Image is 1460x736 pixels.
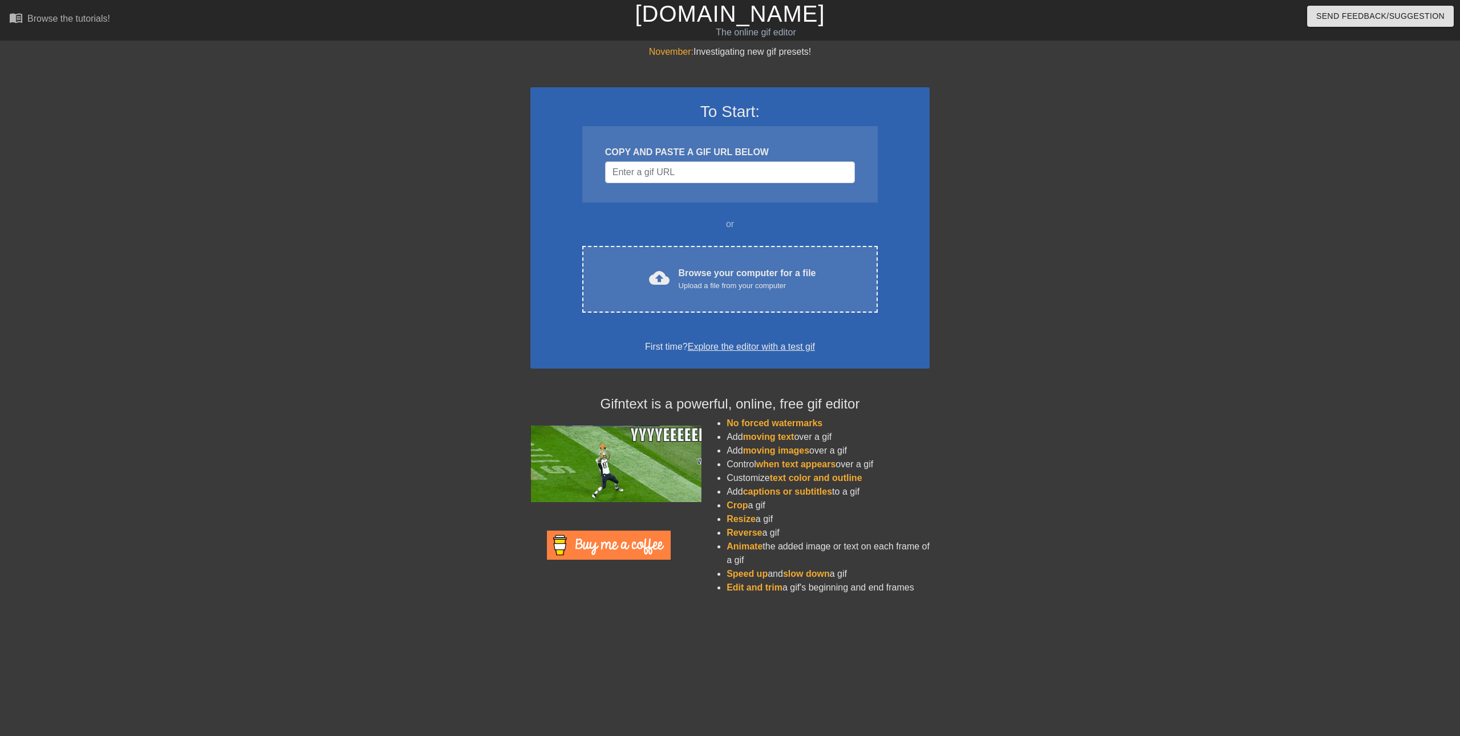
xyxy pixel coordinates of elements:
[727,430,930,444] li: Add over a gif
[727,528,762,537] span: Reverse
[605,145,855,159] div: COPY AND PASTE A GIF URL BELOW
[530,396,930,413] h4: Gifntext is a powerful, online, free gif editor
[727,458,930,471] li: Control over a gif
[727,471,930,485] li: Customize
[727,418,822,428] span: No forced watermarks
[530,45,930,59] div: Investigating new gif presets!
[679,266,816,292] div: Browse your computer for a file
[545,102,915,122] h3: To Start:
[530,426,701,502] img: football_small.gif
[743,432,794,442] span: moving text
[9,11,110,29] a: Browse the tutorials!
[727,485,930,499] li: Add to a gif
[727,500,748,510] span: Crop
[9,11,23,25] span: menu_book
[727,514,756,524] span: Resize
[727,567,930,581] li: and a gif
[605,161,855,183] input: Username
[727,583,782,592] span: Edit and trim
[727,526,930,540] li: a gif
[783,569,830,579] span: slow down
[727,541,763,551] span: Animate
[649,47,693,56] span: November:
[727,540,930,567] li: the added image or text on each frame of a gif
[688,342,815,351] a: Explore the editor with a test gif
[27,14,110,23] div: Browse the tutorials!
[743,487,832,496] span: captions or subtitles
[635,1,825,26] a: [DOMAIN_NAME]
[1307,6,1454,27] button: Send Feedback/Suggestion
[743,446,809,455] span: moving images
[547,531,671,560] img: Buy Me A Coffee
[770,473,862,483] span: text color and outline
[727,512,930,526] li: a gif
[727,444,930,458] li: Add over a gif
[1316,9,1445,23] span: Send Feedback/Suggestion
[679,280,816,292] div: Upload a file from your computer
[545,340,915,354] div: First time?
[756,459,836,469] span: when text appears
[727,581,930,595] li: a gif's beginning and end frames
[727,499,930,512] li: a gif
[727,569,768,579] span: Speed up
[492,26,1019,39] div: The online gif editor
[649,268,670,288] span: cloud_upload
[560,217,900,231] div: or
